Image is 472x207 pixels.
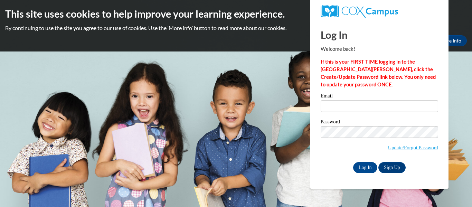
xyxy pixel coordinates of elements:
h2: This site uses cookies to help improve your learning experience. [5,7,467,21]
label: Password [321,119,438,126]
a: Sign Up [378,162,405,173]
label: Email [321,93,438,100]
img: COX Campus [321,5,398,18]
h1: Log In [321,28,438,42]
strong: If this is your FIRST TIME logging in to the [GEOGRAPHIC_DATA][PERSON_NAME], click the Create/Upd... [321,59,436,87]
a: More Info [434,35,467,46]
p: By continuing to use the site you agree to our use of cookies. Use the ‘More info’ button to read... [5,24,467,32]
p: Welcome back! [321,45,438,53]
input: Log In [353,162,377,173]
a: Update/Forgot Password [388,145,438,150]
a: COX Campus [321,5,438,18]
